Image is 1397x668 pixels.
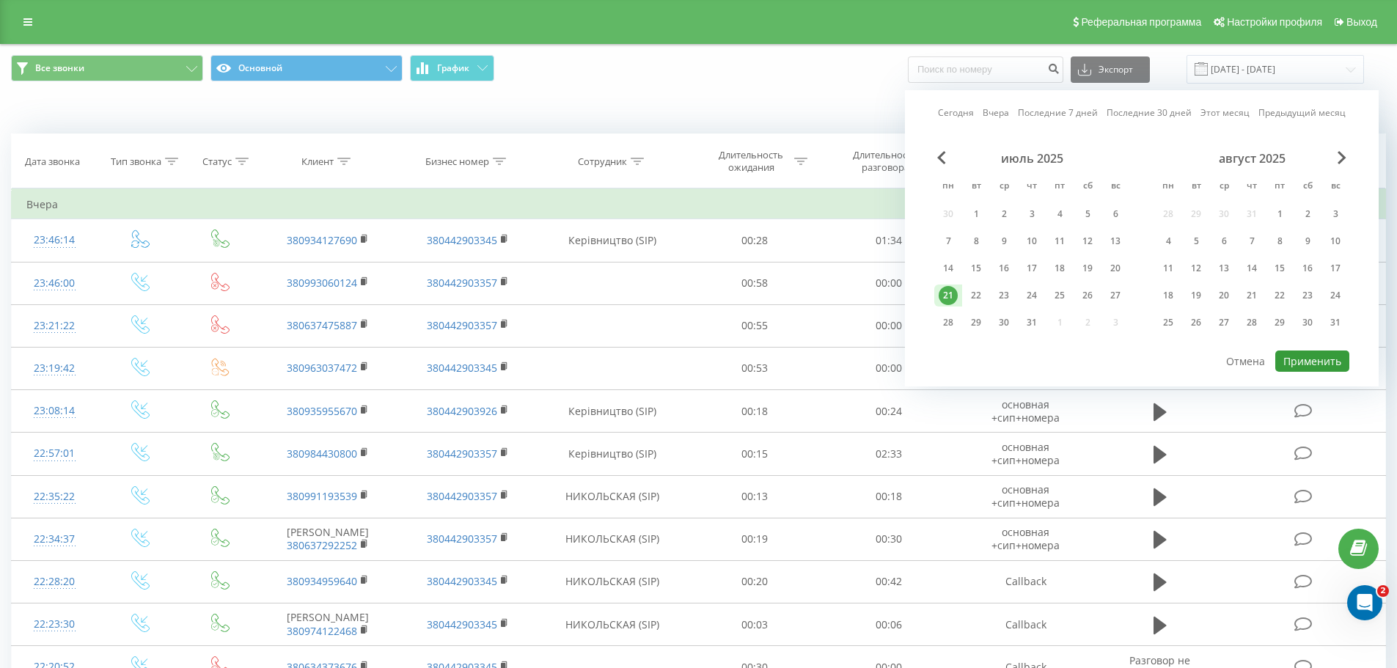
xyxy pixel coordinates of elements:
[934,230,962,252] div: пн 7 июля 2025 г.
[822,347,956,389] td: 00:00
[427,617,497,631] a: 380442903345
[1187,232,1206,251] div: 5
[1154,151,1349,166] div: август 2025
[967,313,986,332] div: 29
[1218,350,1273,372] button: Отмена
[427,361,497,375] a: 380442903345
[1106,232,1125,251] div: 13
[111,155,161,168] div: Тип звонка
[1294,230,1321,252] div: сб 9 авг. 2025 г.
[939,313,958,332] div: 28
[1078,232,1097,251] div: 12
[1018,312,1046,334] div: чт 31 июля 2025 г.
[538,603,688,646] td: НИКОЛЬСКАЯ (SIP)
[287,538,357,552] a: 380637292252
[1187,259,1206,278] div: 12
[287,489,357,503] a: 380991193539
[538,433,688,475] td: Керівництво (SIP)
[1157,176,1179,198] abbr: понедельник
[939,286,958,305] div: 21
[962,203,990,225] div: вт 1 июля 2025 г.
[1294,257,1321,279] div: сб 16 авг. 2025 г.
[688,304,822,347] td: 00:55
[1326,232,1345,251] div: 10
[1242,232,1261,251] div: 7
[688,433,822,475] td: 00:15
[1182,230,1210,252] div: вт 5 авг. 2025 г.
[26,269,83,298] div: 23:46:00
[990,257,1018,279] div: ср 16 июля 2025 г.
[1101,203,1129,225] div: вс 6 июля 2025 г.
[1270,286,1289,305] div: 22
[1078,205,1097,224] div: 5
[1074,257,1101,279] div: сб 19 июля 2025 г.
[956,560,1095,603] td: Callback
[26,439,83,468] div: 22:57:01
[1294,203,1321,225] div: сб 2 авг. 2025 г.
[1187,313,1206,332] div: 26
[994,313,1013,332] div: 30
[1326,313,1345,332] div: 31
[1346,16,1377,28] span: Выход
[427,574,497,588] a: 380442903345
[1266,203,1294,225] div: пт 1 авг. 2025 г.
[1242,259,1261,278] div: 14
[1298,232,1317,251] div: 9
[538,390,688,433] td: Керівництво (SIP)
[1321,203,1349,225] div: вс 3 авг. 2025 г.
[688,518,822,560] td: 00:19
[1210,312,1238,334] div: ср 27 авг. 2025 г.
[1074,203,1101,225] div: сб 5 июля 2025 г.
[1242,313,1261,332] div: 28
[1046,257,1074,279] div: пт 18 июля 2025 г.
[287,361,357,375] a: 380963037472
[1298,313,1317,332] div: 30
[1321,312,1349,334] div: вс 31 авг. 2025 г.
[287,276,357,290] a: 380993060124
[1214,259,1233,278] div: 13
[1106,286,1125,305] div: 27
[990,285,1018,307] div: ср 23 июля 2025 г.
[1269,176,1291,198] abbr: пятница
[1022,205,1041,224] div: 3
[1227,16,1322,28] span: Настройки профиля
[1159,259,1178,278] div: 11
[967,259,986,278] div: 15
[1275,350,1349,372] button: Применить
[1214,232,1233,251] div: 6
[1154,230,1182,252] div: пн 4 авг. 2025 г.
[822,262,956,304] td: 00:00
[287,624,357,638] a: 380974122468
[410,55,494,81] button: График
[1018,257,1046,279] div: чт 17 июля 2025 г.
[1241,176,1263,198] abbr: четверг
[258,518,397,560] td: [PERSON_NAME]
[427,276,497,290] a: 380442903357
[956,603,1095,646] td: Callback
[1074,230,1101,252] div: сб 12 июля 2025 г.
[1210,257,1238,279] div: ср 13 авг. 2025 г.
[25,155,80,168] div: Дата звонка
[427,233,497,247] a: 380442903345
[937,176,959,198] abbr: понедельник
[934,312,962,334] div: пн 28 июля 2025 г.
[1321,285,1349,307] div: вс 24 авг. 2025 г.
[822,518,956,560] td: 00:30
[1326,286,1345,305] div: 24
[1238,230,1266,252] div: чт 7 авг. 2025 г.
[26,354,83,383] div: 23:19:42
[1298,259,1317,278] div: 16
[1266,257,1294,279] div: пт 15 авг. 2025 г.
[994,286,1013,305] div: 23
[1154,312,1182,334] div: пн 25 авг. 2025 г.
[967,286,986,305] div: 22
[962,312,990,334] div: вт 29 июля 2025 г.
[908,56,1063,83] input: Поиск по номеру
[938,106,974,120] a: Сегодня
[962,230,990,252] div: вт 8 июля 2025 г.
[993,176,1015,198] abbr: среда
[1078,286,1097,305] div: 26
[1294,285,1321,307] div: сб 23 авг. 2025 г.
[1022,313,1041,332] div: 31
[1081,16,1201,28] span: Реферальная программа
